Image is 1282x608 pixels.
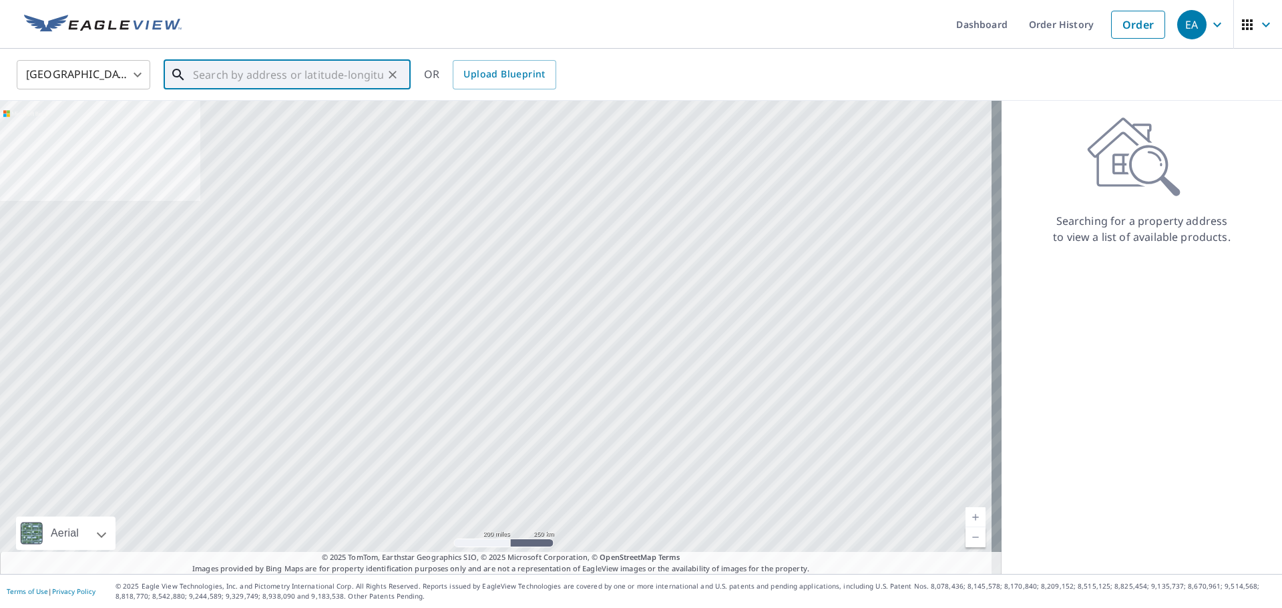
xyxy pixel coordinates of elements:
img: EV Logo [24,15,182,35]
a: Order [1111,11,1165,39]
div: OR [424,60,556,89]
div: Aerial [47,517,83,550]
p: Searching for a property address to view a list of available products. [1052,213,1231,245]
button: Clear [383,65,402,84]
a: Upload Blueprint [453,60,556,89]
a: Privacy Policy [52,587,95,596]
a: OpenStreetMap [600,552,656,562]
div: EA [1177,10,1207,39]
input: Search by address or latitude-longitude [193,56,383,93]
span: © 2025 TomTom, Earthstar Geographics SIO, © 2025 Microsoft Corporation, © [322,552,680,563]
div: [GEOGRAPHIC_DATA] [17,56,150,93]
a: Terms [658,552,680,562]
a: Current Level 5, Zoom In [966,507,986,527]
a: Current Level 5, Zoom Out [966,527,986,547]
span: Upload Blueprint [463,66,545,83]
p: © 2025 Eagle View Technologies, Inc. and Pictometry International Corp. All Rights Reserved. Repo... [116,581,1275,601]
div: Aerial [16,517,116,550]
a: Terms of Use [7,587,48,596]
p: | [7,587,95,595]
